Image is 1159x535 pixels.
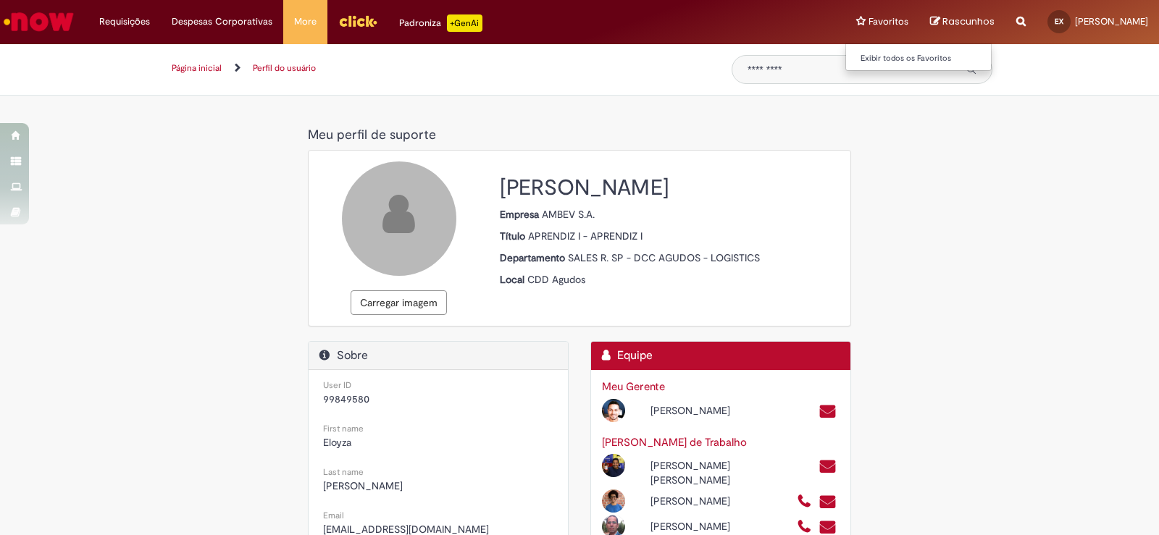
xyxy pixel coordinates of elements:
[323,379,351,391] small: User ID
[819,494,837,510] a: Enviar um e-mail para 99839048@ambev.com.br
[640,519,785,534] div: [PERSON_NAME]
[172,14,272,29] span: Despesas Corporativas
[323,423,364,434] small: First name
[930,15,995,29] a: Rascunhos
[500,273,527,286] strong: Local
[640,403,785,418] div: [PERSON_NAME]
[172,62,222,74] a: Página inicial
[500,176,840,200] h2: [PERSON_NAME]
[253,62,316,74] a: Perfil do usuário
[819,458,837,475] a: Enviar um e-mail para 99786092@ambev.com.br
[602,381,840,393] h3: Meu Gerente
[399,14,482,32] div: Padroniza
[351,290,447,315] button: Carregar imagem
[500,251,568,264] strong: Departamento
[323,392,369,405] span: 99849580
[591,397,786,422] div: Open Profile: Paulo Rogerio Fermino
[591,487,786,513] div: Open Profile: Lucas Azevedo Silva
[323,466,364,478] small: Last name
[942,14,995,28] span: Rascunhos
[869,14,908,29] span: Favoritos
[845,43,992,71] ul: Favoritos
[294,14,317,29] span: More
[308,127,436,143] span: Meu perfil de suporte
[319,349,557,363] h2: Sobre
[528,229,643,243] span: APRENDIZ I - APRENDIZ I
[640,458,785,487] div: [PERSON_NAME] [PERSON_NAME]
[568,251,760,264] span: SALES R. SP - DCC AGUDOS - LOGISTICS
[500,208,542,221] strong: Empresa
[542,208,595,221] span: AMBEV S.A.
[1055,17,1063,26] span: EX
[323,479,403,492] span: [PERSON_NAME]
[99,14,150,29] span: Requisições
[323,510,344,521] small: Email
[323,436,351,449] span: Eloyza
[640,494,785,508] div: [PERSON_NAME]
[338,10,377,32] img: click_logo_yellow_360x200.png
[602,437,840,449] h3: [PERSON_NAME] de Trabalho
[527,273,585,286] span: CDD Agudos
[797,494,812,510] a: Ligar para +55 (14) 998289856
[167,55,710,82] ul: Trilhas de página
[1,7,76,36] img: ServiceNow
[500,229,528,243] strong: Título
[819,403,837,420] a: Enviar um e-mail para 99795187@ambev.com.br
[602,349,840,363] h2: Equipe
[1075,15,1148,28] span: [PERSON_NAME]
[846,51,1005,67] a: Exibir todos os Favoritos
[591,452,786,487] div: Open Profile: Anderson Roberto Candido de Oliveira
[447,14,482,32] p: +GenAi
